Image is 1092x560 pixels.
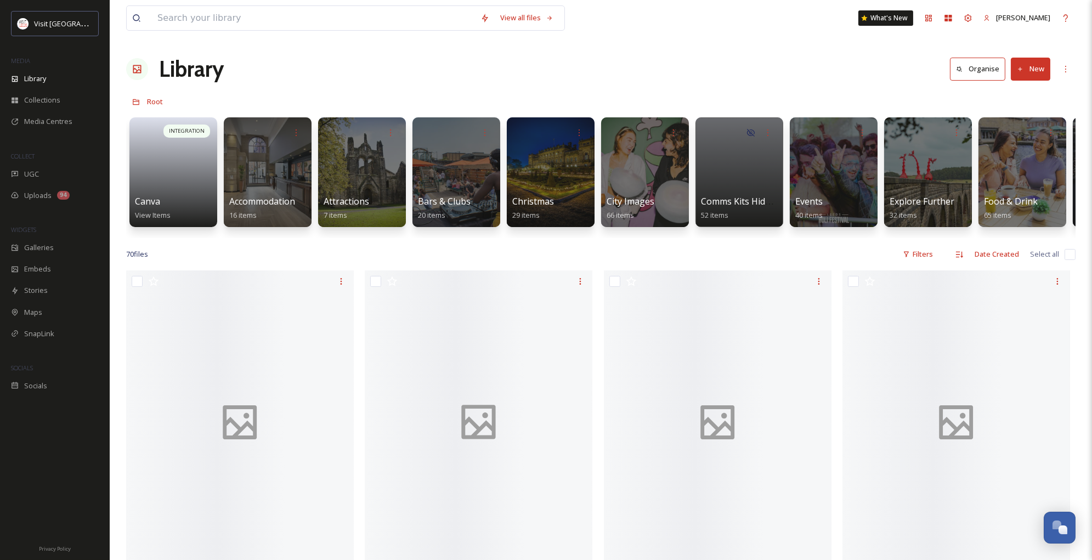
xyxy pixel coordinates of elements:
span: Accommodation [229,195,295,207]
div: Date Created [969,244,1025,265]
span: Maps [24,307,42,318]
span: Canva [135,195,160,207]
a: Comms Kits Hidden Files52 items [701,196,801,220]
span: SOCIALS [11,364,33,372]
span: 16 items [229,210,257,220]
a: What's New [858,10,913,26]
span: Socials [24,381,47,391]
span: Library [24,73,46,84]
a: [PERSON_NAME] [978,7,1056,29]
a: Events40 items [795,196,823,220]
span: City Images [607,195,654,207]
a: Explore Further32 items [890,196,954,220]
span: 32 items [890,210,917,220]
input: Search your library [152,6,475,30]
div: 94 [57,191,70,200]
button: Open Chat [1044,512,1076,544]
span: COLLECT [11,152,35,160]
span: Attractions [324,195,369,207]
div: Filters [897,244,938,265]
span: 52 items [701,210,728,220]
span: Events [795,195,823,207]
a: Food & Drink65 items [984,196,1038,220]
span: Privacy Policy [39,545,71,552]
span: WIDGETS [11,225,36,234]
a: View all files [495,7,559,29]
a: Christmas29 items [512,196,554,220]
span: Uploads [24,190,52,201]
span: 66 items [607,210,634,220]
span: 20 items [418,210,445,220]
span: 7 items [324,210,347,220]
a: Root [147,95,163,108]
span: MEDIA [11,56,30,65]
span: View Items [135,210,171,220]
button: New [1011,58,1050,80]
span: [PERSON_NAME] [996,13,1050,22]
span: SnapLink [24,329,54,339]
span: Explore Further [890,195,954,207]
span: 65 items [984,210,1011,220]
span: Visit [GEOGRAPHIC_DATA] [34,18,119,29]
span: Food & Drink [984,195,1038,207]
button: Organise [950,58,1005,80]
span: Stories [24,285,48,296]
a: City Images66 items [607,196,654,220]
a: Accommodation16 items [229,196,295,220]
a: Privacy Policy [39,541,71,555]
span: Comms Kits Hidden Files [701,195,801,207]
a: Library [159,53,224,86]
img: download%20(3).png [18,18,29,29]
a: Bars & Clubs20 items [418,196,471,220]
span: Bars & Clubs [418,195,471,207]
a: Attractions7 items [324,196,369,220]
span: Media Centres [24,116,72,127]
span: Select all [1030,249,1059,259]
span: 29 items [512,210,540,220]
span: INTEGRATION [169,127,205,135]
span: Galleries [24,242,54,253]
a: INTEGRATIONCanvaView Items [126,112,220,227]
a: Organise [950,58,1011,80]
span: 70 file s [126,249,148,259]
span: Embeds [24,264,51,274]
span: Collections [24,95,60,105]
span: UGC [24,169,39,179]
span: Root [147,97,163,106]
span: Christmas [512,195,554,207]
span: 40 items [795,210,823,220]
